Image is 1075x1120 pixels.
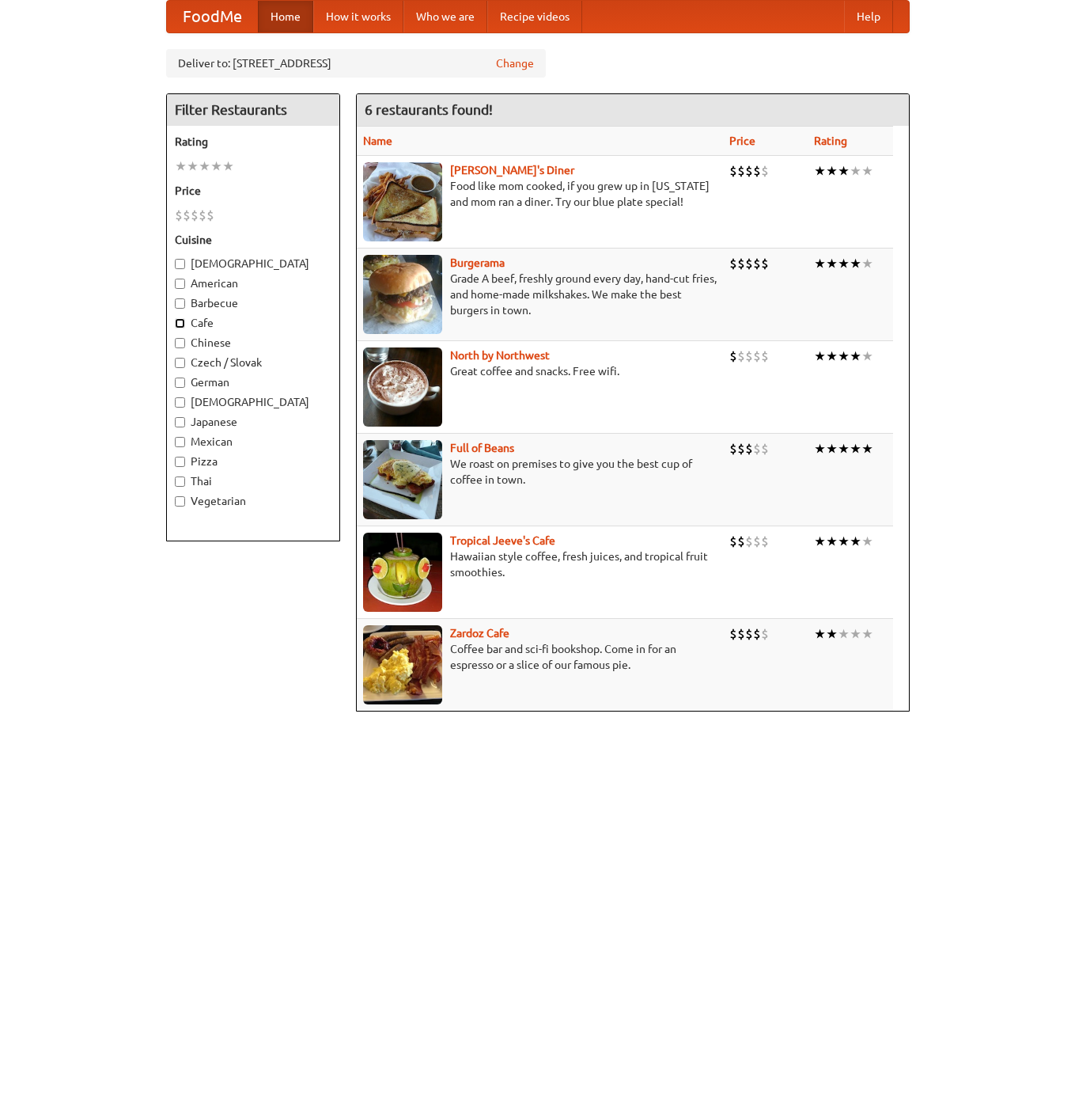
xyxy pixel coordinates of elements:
[737,347,745,365] li: $
[450,164,574,177] a: [PERSON_NAME]'s Diner
[175,275,331,291] label: American
[175,374,331,390] label: German
[363,440,442,519] img: beans.jpg
[363,178,717,210] p: Food like mom cooked, if you grew up in [US_STATE] and mom ran a diner. Try our blue plate special!
[175,457,185,467] input: Pizza
[166,49,546,78] div: Deliver to: [STREET_ADDRESS]
[363,625,442,704] img: zardoz.jpg
[363,549,717,580] p: Hawaiian style coffee, fresh juices, and tropical fruit smoothies.
[187,158,199,175] li: ★
[175,183,331,199] h5: Price
[861,347,873,365] li: ★
[861,162,873,180] li: ★
[175,256,331,271] label: [DEMOGRAPHIC_DATA]
[496,55,534,71] a: Change
[363,641,717,673] p: Coffee bar and sci-fi bookshop. Come in for an espresso or a slice of our famous pie.
[450,349,550,362] a: North by Northwest
[363,456,717,488] p: We roast on premises to give you the best cup of coffee in town.
[450,627,509,640] a: Zardoz Cafe
[175,315,331,331] label: Cafe
[729,255,737,272] li: $
[175,397,185,408] input: [DEMOGRAPHIC_DATA]
[175,493,331,509] label: Vegetarian
[210,158,222,175] li: ★
[753,625,761,643] li: $
[167,94,339,126] h4: Filter Restaurants
[363,347,442,427] img: north.jpg
[450,256,505,269] a: Burgerama
[850,440,861,457] li: ★
[826,347,838,365] li: ★
[363,271,717,318] p: Grade A beef, freshly ground every day, hand-cut fries, and home-made milkshakes. We make the bes...
[838,625,850,643] li: ★
[175,335,331,351] label: Chinese
[850,255,861,272] li: ★
[850,347,861,365] li: ★
[838,440,850,457] li: ★
[167,1,258,32] a: FoodMe
[450,534,555,547] a: Tropical Jeeve's Cafe
[753,255,761,272] li: $
[258,1,313,32] a: Home
[175,437,185,447] input: Mexican
[729,533,737,550] li: $
[363,363,717,379] p: Great coffee and snacks. Free wifi.
[737,162,745,180] li: $
[745,162,753,180] li: $
[175,158,187,175] li: ★
[753,347,761,365] li: $
[199,207,206,224] li: $
[729,625,737,643] li: $
[761,533,769,550] li: $
[861,625,873,643] li: ★
[175,134,331,150] h5: Rating
[175,434,331,450] label: Mexican
[487,1,582,32] a: Recipe videos
[753,162,761,180] li: $
[175,338,185,348] input: Chinese
[313,1,403,32] a: How it works
[175,295,331,311] label: Barbecue
[175,232,331,248] h5: Cuisine
[814,135,847,147] a: Rating
[826,440,838,457] li: ★
[175,496,185,507] input: Vegetarian
[729,135,755,147] a: Price
[745,347,753,365] li: $
[199,158,210,175] li: ★
[365,102,493,117] ng-pluralize: 6 restaurants found!
[814,625,826,643] li: ★
[814,347,826,365] li: ★
[844,1,893,32] a: Help
[175,454,331,469] label: Pizza
[175,476,185,487] input: Thai
[761,625,769,643] li: $
[737,255,745,272] li: $
[175,298,185,309] input: Barbecue
[761,162,769,180] li: $
[363,135,392,147] a: Name
[175,279,185,289] input: American
[222,158,234,175] li: ★
[826,255,838,272] li: ★
[737,625,745,643] li: $
[838,347,850,365] li: ★
[814,255,826,272] li: ★
[814,162,826,180] li: ★
[175,318,185,328] input: Cafe
[861,440,873,457] li: ★
[450,442,514,454] b: Full of Beans
[737,440,745,457] li: $
[814,440,826,457] li: ★
[175,207,183,224] li: $
[850,533,861,550] li: ★
[838,162,850,180] li: ★
[753,440,761,457] li: $
[850,162,861,180] li: ★
[175,358,185,368] input: Czech / Slovak
[363,533,442,612] img: jeeves.jpg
